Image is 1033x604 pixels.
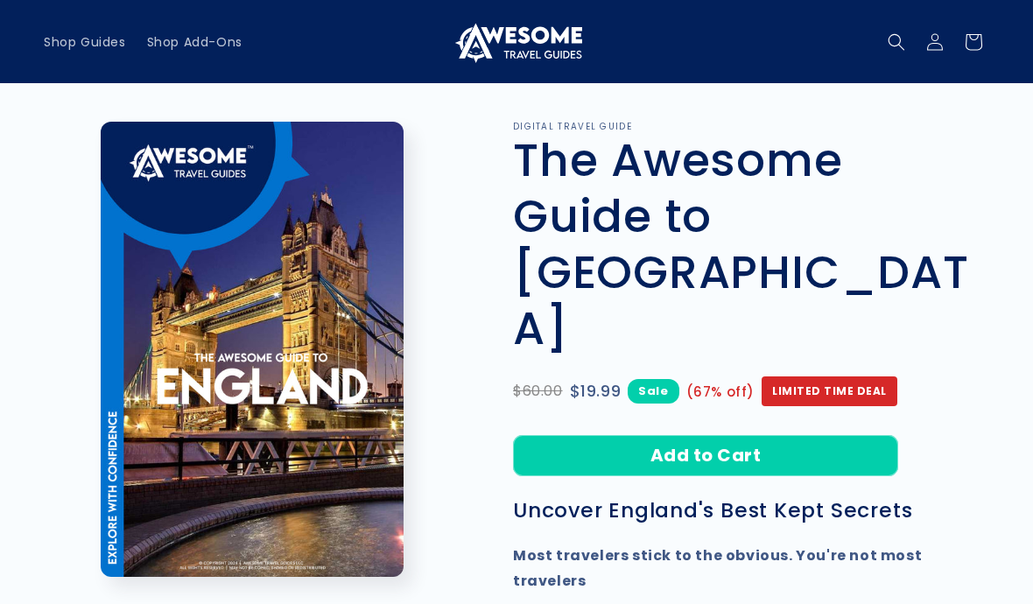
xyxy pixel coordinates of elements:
[451,21,582,63] img: Awesome Travel Guides
[445,14,589,69] a: Awesome Travel Guides
[44,34,126,50] span: Shop Guides
[686,380,755,404] span: (67% off)
[628,379,678,403] span: Sale
[513,498,989,523] h3: Uncover England's Best Kept Secrets
[762,376,897,406] span: Limited Time Deal
[513,545,922,591] strong: Most travelers stick to the obvious. You're not most travelers
[33,24,137,60] a: Shop Guides
[137,24,253,60] a: Shop Add-Ons
[570,377,622,405] span: $19.99
[877,23,916,61] summary: Search
[513,132,989,356] h1: The Awesome Guide to [GEOGRAPHIC_DATA]
[513,122,989,132] p: DIGITAL TRAVEL GUIDE
[513,379,563,404] span: $60.00
[513,435,898,476] button: Add to Cart
[147,34,242,50] span: Shop Add-Ons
